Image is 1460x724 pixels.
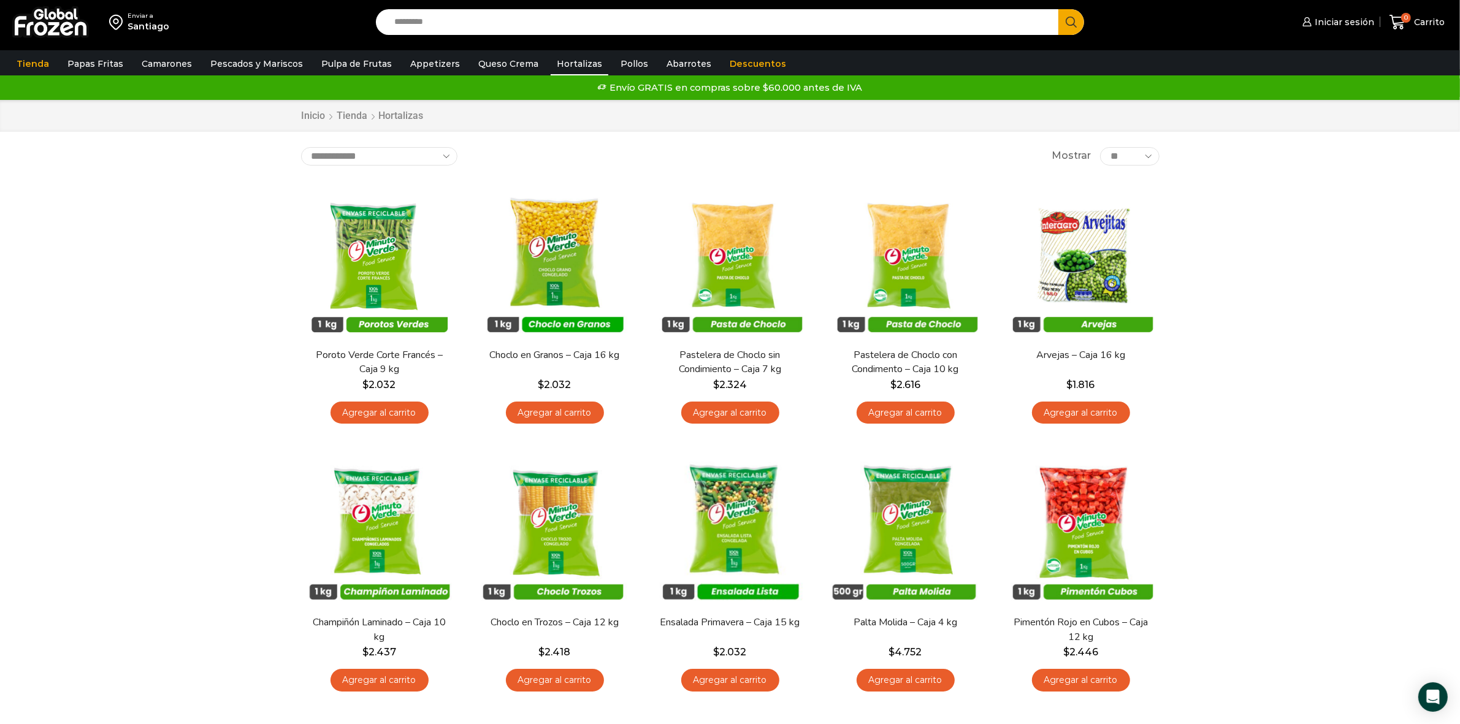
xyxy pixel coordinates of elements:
div: Santiago [128,20,169,32]
span: $ [889,646,895,658]
a: Agregar al carrito: “Arvejas - Caja 16 kg” [1032,402,1130,424]
h1: Hortalizas [379,110,424,121]
a: Pastelera de Choclo sin Condimiento – Caja 7 kg [659,348,800,376]
span: $ [362,646,369,658]
span: $ [1067,379,1073,391]
a: Appetizers [404,52,466,75]
span: $ [538,379,545,391]
a: Arvejas – Caja 16 kg [1010,348,1151,362]
a: Agregar al carrito: “Champiñón Laminado - Caja 10 kg” [331,669,429,692]
bdi: 2.616 [890,379,920,391]
a: Choclo en Granos – Caja 16 kg [484,348,625,362]
span: Iniciar sesión [1312,16,1374,28]
a: Agregar al carrito: “Ensalada Primavera - Caja 15 kg” [681,669,779,692]
span: Mostrar [1052,149,1091,163]
span: $ [1063,646,1069,658]
a: Choclo en Trozos – Caja 12 kg [484,615,625,630]
bdi: 1.816 [1067,379,1095,391]
bdi: 2.437 [362,646,396,658]
span: $ [363,379,369,391]
a: Iniciar sesión [1299,10,1374,34]
a: Ensalada Primavera – Caja 15 kg [659,615,800,630]
a: Camarones [136,52,198,75]
a: Agregar al carrito: “Pimentón Rojo en Cubos - Caja 12 kg” [1032,669,1130,692]
a: Pimentón Rojo en Cubos – Caja 12 kg [1010,615,1151,644]
a: 0 Carrito [1386,8,1448,37]
bdi: 4.752 [889,646,922,658]
img: address-field-icon.svg [109,12,128,32]
a: Papas Fritas [61,52,129,75]
a: Inicio [301,109,326,123]
span: $ [539,646,545,658]
a: Agregar al carrito: “Choclo en Trozos - Caja 12 kg” [506,669,604,692]
a: Descuentos [724,52,792,75]
bdi: 2.446 [1063,646,1098,658]
span: $ [713,379,719,391]
a: Champiñón Laminado – Caja 10 kg [308,615,449,644]
a: Pulpa de Frutas [315,52,398,75]
a: Pescados y Mariscos [204,52,309,75]
a: Poroto Verde Corte Francés – Caja 9 kg [308,348,449,376]
div: Open Intercom Messenger [1418,682,1448,712]
a: Agregar al carrito: “Pastelera de Choclo sin Condimiento - Caja 7 kg” [681,402,779,424]
a: Queso Crema [472,52,545,75]
a: Abarrotes [660,52,717,75]
button: Search button [1058,9,1084,35]
a: Agregar al carrito: “Palta Molida - Caja 4 kg” [857,669,955,692]
a: Tienda [10,52,55,75]
a: Hortalizas [551,52,608,75]
bdi: 2.032 [363,379,396,391]
bdi: 2.418 [539,646,571,658]
div: Enviar a [128,12,169,20]
bdi: 2.324 [713,379,747,391]
a: Pollos [614,52,654,75]
a: Agregar al carrito: “Poroto Verde Corte Francés - Caja 9 kg” [331,402,429,424]
a: Pastelera de Choclo con Condimento – Caja 10 kg [835,348,976,376]
span: $ [890,379,896,391]
bdi: 2.032 [538,379,571,391]
a: Palta Molida – Caja 4 kg [835,615,976,630]
span: $ [714,646,720,658]
span: Carrito [1411,16,1445,28]
select: Pedido de la tienda [301,147,457,166]
bdi: 2.032 [714,646,747,658]
a: Tienda [337,109,369,123]
a: Agregar al carrito: “Pastelera de Choclo con Condimento - Caja 10 kg” [857,402,955,424]
a: Agregar al carrito: “Choclo en Granos - Caja 16 kg” [506,402,604,424]
nav: Breadcrumb [301,109,424,123]
span: 0 [1401,13,1411,23]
